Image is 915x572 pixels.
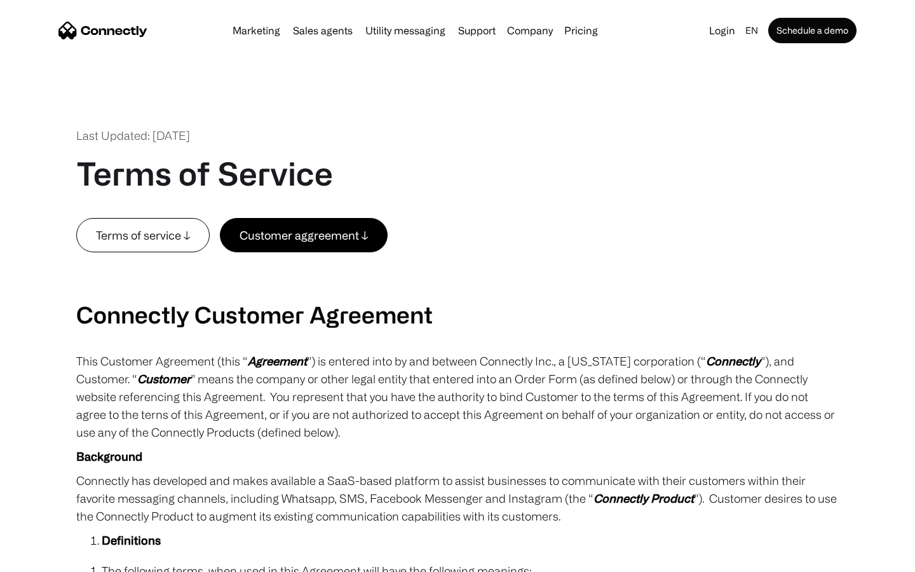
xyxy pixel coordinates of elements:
[76,276,839,294] p: ‍
[137,372,191,385] em: Customer
[745,22,758,39] div: en
[76,127,190,144] div: Last Updated: [DATE]
[76,352,839,441] p: This Customer Agreement (this “ ”) is entered into by and between Connectly Inc., a [US_STATE] co...
[102,534,161,547] strong: Definitions
[76,301,839,328] h2: Connectly Customer Agreement
[76,252,839,270] p: ‍
[227,25,285,36] a: Marketing
[507,22,553,39] div: Company
[76,472,839,525] p: Connectly has developed and makes available a SaaS-based platform to assist businesses to communi...
[288,25,358,36] a: Sales agents
[706,355,761,367] em: Connectly
[704,22,740,39] a: Login
[96,226,190,244] div: Terms of service ↓
[76,450,142,463] strong: Background
[768,18,857,43] a: Schedule a demo
[76,154,333,193] h1: Terms of Service
[360,25,451,36] a: Utility messaging
[248,355,307,367] em: Agreement
[593,492,694,505] em: Connectly Product
[559,25,603,36] a: Pricing
[240,226,368,244] div: Customer aggreement ↓
[25,550,76,568] ul: Language list
[453,25,501,36] a: Support
[13,548,76,568] aside: Language selected: English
